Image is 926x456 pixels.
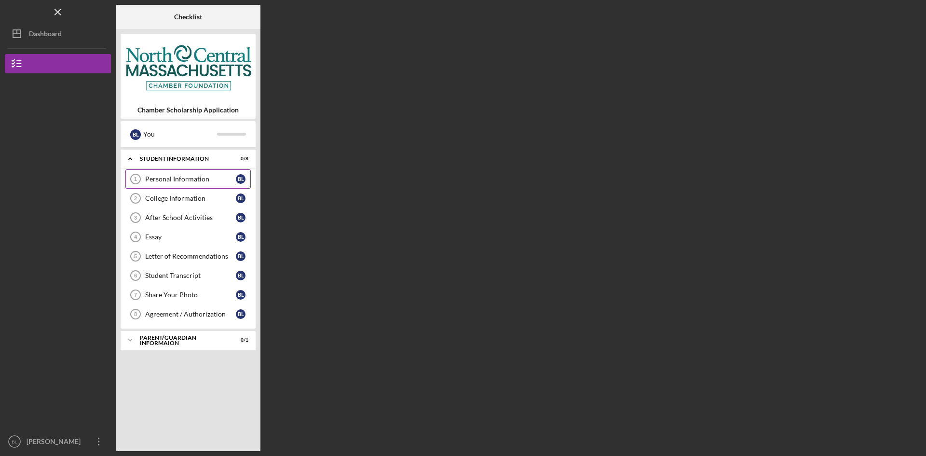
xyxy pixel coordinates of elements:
[236,213,245,222] div: B L
[145,214,236,221] div: After School Activities
[125,169,251,189] a: 1Personal InformationBL
[236,309,245,319] div: B L
[231,337,248,343] div: 0 / 1
[236,271,245,280] div: B L
[134,195,137,201] tspan: 2
[140,156,224,162] div: Student Information
[231,156,248,162] div: 0 / 8
[125,227,251,247] a: 4EssayBL
[125,247,251,266] a: 5Letter of RecommendationsBL
[12,439,17,444] text: BL
[236,232,245,242] div: B L
[125,304,251,324] a: 8Agreement / AuthorizationBL
[145,272,236,279] div: Student Transcript
[236,174,245,184] div: B L
[121,39,256,97] img: Product logo
[29,24,62,46] div: Dashboard
[125,208,251,227] a: 3After School ActivitiesBL
[236,193,245,203] div: B L
[134,253,137,259] tspan: 5
[134,234,137,240] tspan: 4
[145,310,236,318] div: Agreement / Authorization
[145,175,236,183] div: Personal Information
[125,266,251,285] a: 6Student TranscriptBL
[236,290,245,300] div: B L
[145,233,236,241] div: Essay
[134,292,137,298] tspan: 7
[134,215,137,221] tspan: 3
[24,432,87,454] div: [PERSON_NAME]
[130,129,141,140] div: B L
[143,126,217,142] div: You
[145,194,236,202] div: College Information
[134,176,137,182] tspan: 1
[5,432,111,451] button: BL[PERSON_NAME]
[140,335,224,346] div: Parent/Guardian Informaion
[174,13,202,21] b: Checklist
[125,189,251,208] a: 2College InformationBL
[145,291,236,299] div: Share Your Photo
[236,251,245,261] div: B L
[137,106,239,114] b: Chamber Scholarship Application
[134,311,137,317] tspan: 8
[145,252,236,260] div: Letter of Recommendations
[134,273,137,278] tspan: 6
[5,24,111,43] button: Dashboard
[125,285,251,304] a: 7Share Your PhotoBL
